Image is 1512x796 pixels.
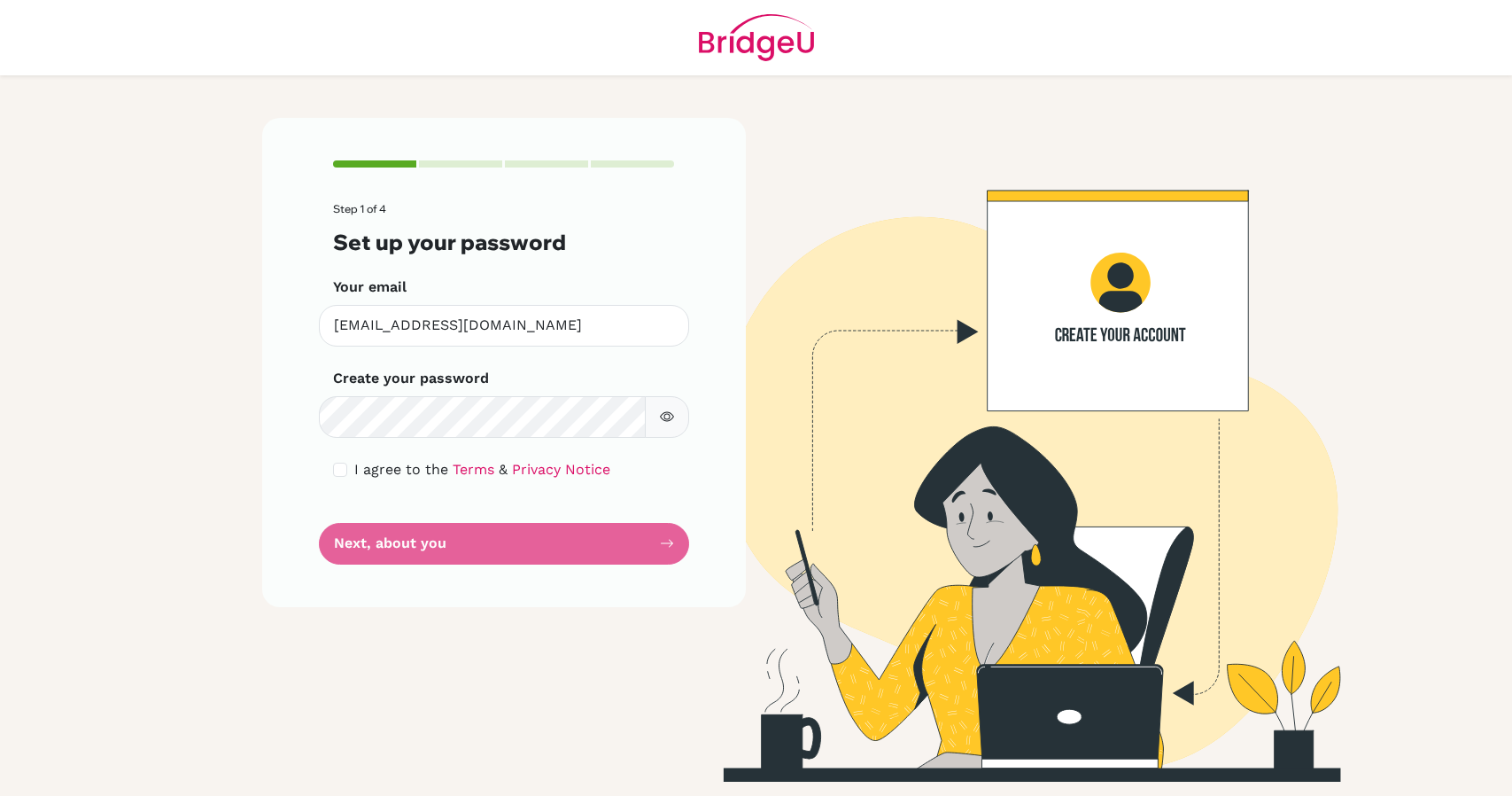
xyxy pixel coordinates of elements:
[333,277,407,298] label: Your email
[453,461,494,478] a: Terms
[333,368,489,389] label: Create your password
[1399,743,1494,787] iframe: Opens a widget where you can find more information
[319,305,689,347] input: Insert your email*
[499,461,508,478] span: &
[333,202,386,215] span: Step 1 of 4
[512,461,610,478] a: Privacy Notice
[354,461,448,478] span: I agree to the
[333,230,675,255] h3: Set up your password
